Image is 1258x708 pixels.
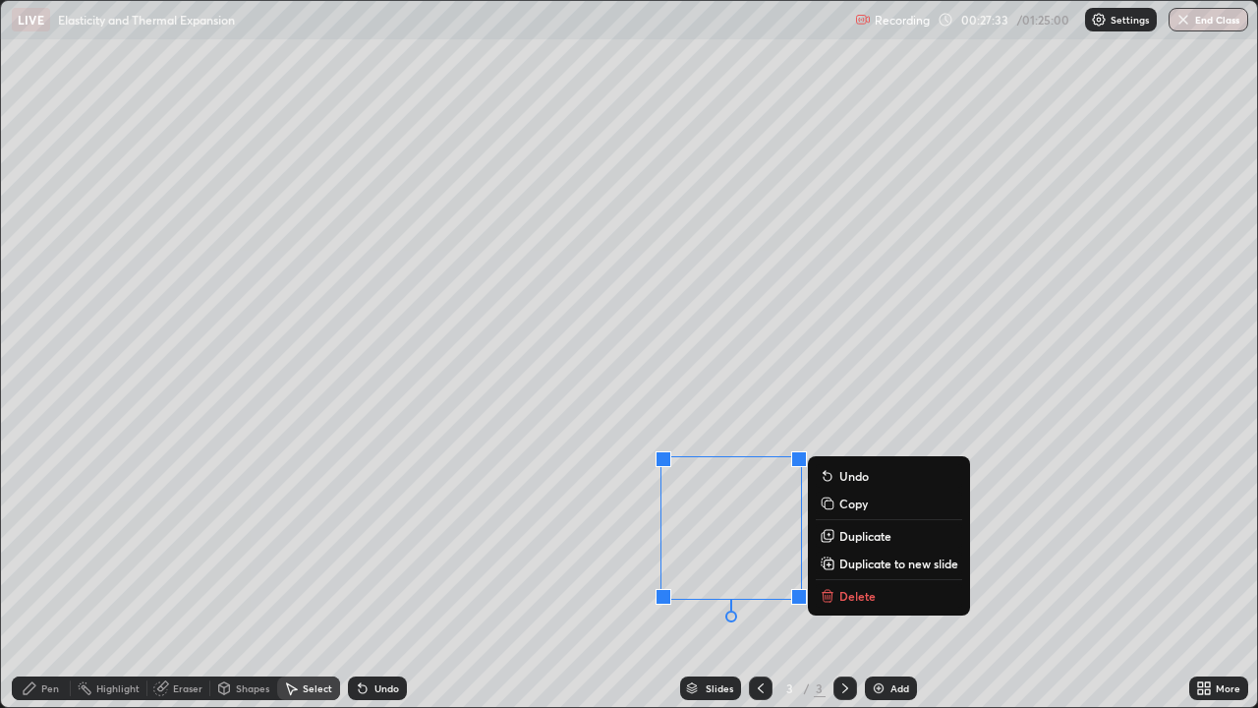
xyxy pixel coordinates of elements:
[41,683,59,693] div: Pen
[839,468,869,484] p: Undo
[303,683,332,693] div: Select
[839,496,868,511] p: Copy
[374,683,399,693] div: Undo
[1216,683,1240,693] div: More
[706,683,733,693] div: Slides
[816,524,962,548] button: Duplicate
[58,12,235,28] p: Elasticity and Thermal Expansion
[816,584,962,608] button: Delete
[1169,8,1248,31] button: End Class
[816,492,962,515] button: Copy
[816,552,962,575] button: Duplicate to new slide
[875,13,930,28] p: Recording
[816,464,962,488] button: Undo
[173,683,202,693] div: Eraser
[839,528,891,544] p: Duplicate
[804,682,810,694] div: /
[814,679,826,697] div: 3
[890,683,909,693] div: Add
[236,683,269,693] div: Shapes
[839,588,876,604] p: Delete
[1111,15,1149,25] p: Settings
[96,683,140,693] div: Highlight
[855,12,871,28] img: recording.375f2c34.svg
[1091,12,1107,28] img: class-settings-icons
[839,556,958,571] p: Duplicate to new slide
[780,682,800,694] div: 3
[871,680,886,696] img: add-slide-button
[18,12,44,28] p: LIVE
[1175,12,1191,28] img: end-class-cross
